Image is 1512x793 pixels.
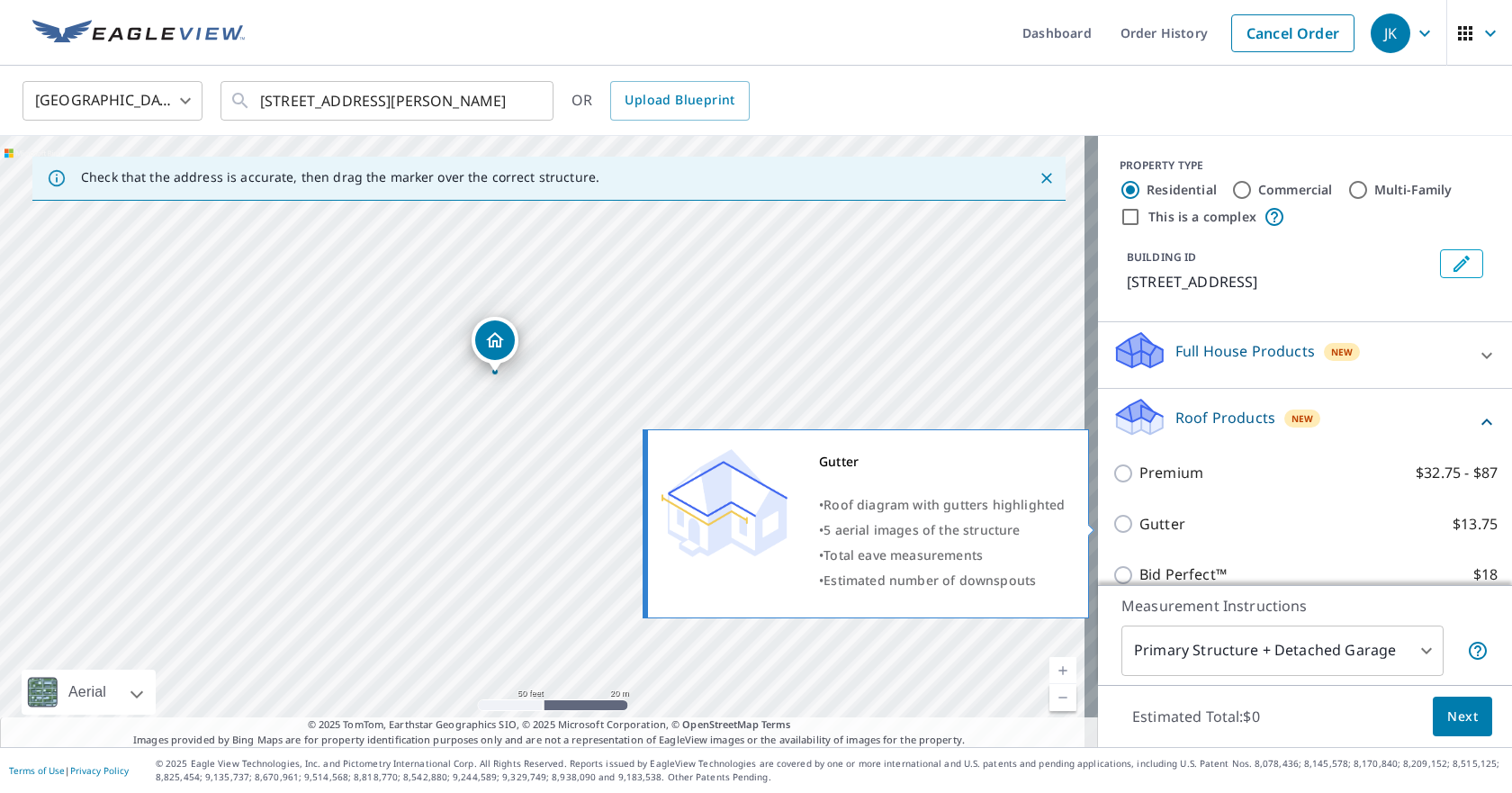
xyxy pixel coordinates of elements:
span: New [1331,345,1354,359]
a: Upload Blueprint [610,81,749,121]
label: Commercial [1258,181,1333,199]
div: Primary Structure + Detached Garage [1121,626,1444,676]
img: EV Logo [32,20,245,47]
div: PROPERTY TYPE [1120,158,1490,174]
p: Full House Products [1175,340,1315,362]
p: Measurement Instructions [1121,595,1489,617]
div: • [819,543,1066,568]
div: [GEOGRAPHIC_DATA] [22,76,202,126]
span: 5 aerial images of the structure [823,521,1020,538]
div: • [819,492,1066,518]
button: Close [1035,167,1058,190]
label: Multi-Family [1374,181,1453,199]
span: Your report will include the primary structure and a detached garage if one exists. [1467,640,1489,662]
p: Premium [1139,462,1203,484]
p: © 2025 Eagle View Technologies, Inc. and Pictometry International Corp. All Rights Reserved. Repo... [156,757,1503,784]
p: Gutter [1139,513,1185,536]
img: Premium [661,449,787,557]
span: © 2025 TomTom, Earthstar Geographics SIO, © 2025 Microsoft Corporation, © [308,717,791,733]
p: $18 [1473,563,1498,586]
div: JK [1371,14,1410,53]
label: Residential [1147,181,1217,199]
a: Current Level 19, Zoom In [1049,657,1076,684]
div: Aerial [63,670,112,715]
span: Roof diagram with gutters highlighted [823,496,1065,513]
p: [STREET_ADDRESS] [1127,271,1433,293]
div: • [819,568,1066,593]
a: Terms [761,717,791,731]
p: | [9,765,129,776]
p: BUILDING ID [1127,249,1196,265]
div: OR [571,81,750,121]
span: Estimated number of downspouts [823,572,1036,589]
p: $13.75 [1453,513,1498,536]
div: Aerial [22,670,156,715]
a: Cancel Order [1231,14,1354,52]
button: Edit building 1 [1440,249,1483,278]
p: Roof Products [1175,407,1275,428]
span: Upload Blueprint [625,89,734,112]
span: New [1291,411,1314,426]
a: Current Level 19, Zoom Out [1049,684,1076,711]
button: Next [1433,697,1492,737]
div: Roof ProductsNew [1112,396,1498,447]
input: Search by address or latitude-longitude [260,76,517,126]
div: Dropped pin, building 1, Residential property, 1627 Fleetwood Dr Manitowoc, WI 54220 [472,317,518,373]
div: Gutter [819,449,1066,474]
span: Total eave measurements [823,546,983,563]
div: • [819,518,1066,543]
p: $32.75 - $87 [1416,462,1498,484]
p: Estimated Total: $0 [1118,697,1274,736]
span: Next [1447,706,1478,728]
a: Privacy Policy [70,764,129,777]
label: This is a complex [1148,208,1256,226]
a: Terms of Use [9,764,65,777]
div: Full House ProductsNew [1112,329,1498,381]
a: OpenStreetMap [682,717,758,731]
p: Bid Perfect™ [1139,563,1227,586]
p: Check that the address is accurate, then drag the marker over the correct structure. [81,169,599,185]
